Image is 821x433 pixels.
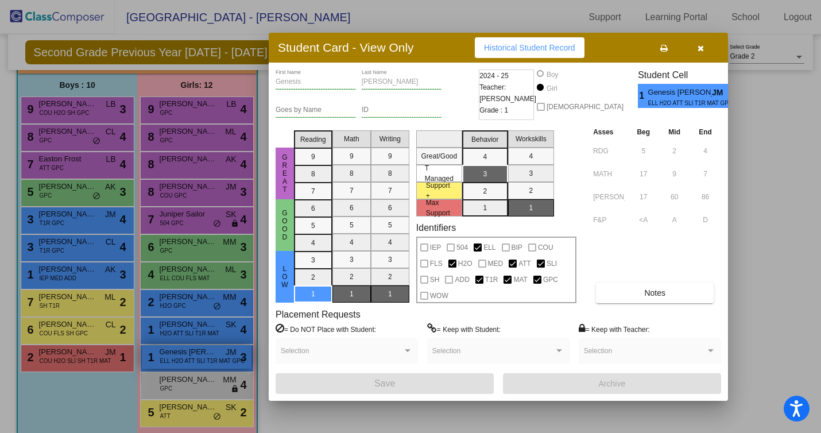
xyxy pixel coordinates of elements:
[455,273,469,287] span: ADD
[513,273,527,287] span: MAT
[579,323,650,335] label: = Keep with Teacher:
[638,69,738,80] h3: Student Cell
[547,257,557,270] span: SLI
[503,373,721,394] button: Archive
[483,241,495,254] span: ELL
[638,89,648,103] span: 1
[276,309,361,320] label: Placement Requests
[599,379,626,388] span: Archive
[479,82,536,105] span: Teacher: [PERSON_NAME]
[593,188,625,206] input: assessment
[546,69,559,80] div: Boy
[488,257,504,270] span: MED
[430,273,440,287] span: SH
[430,289,448,303] span: WOW
[659,126,690,138] th: Mid
[484,43,575,52] span: Historical Student Record
[479,70,509,82] span: 2024 - 25
[543,273,558,287] span: GPC
[593,142,625,160] input: assessment
[518,257,531,270] span: ATT
[728,89,738,103] span: 3
[712,87,728,99] span: JM
[628,126,659,138] th: Beg
[512,241,522,254] span: BIP
[456,241,468,254] span: 504
[593,211,625,229] input: assessment
[276,323,376,335] label: = Do NOT Place with Student:
[458,257,473,270] span: H2O
[276,106,356,114] input: goes by name
[280,209,290,241] span: Good
[427,323,501,335] label: = Keep with Student:
[648,87,712,99] span: Genesis [PERSON_NAME]
[430,257,443,270] span: FLS
[593,165,625,183] input: assessment
[547,100,624,114] span: [DEMOGRAPHIC_DATA]
[374,378,395,388] span: Save
[475,37,584,58] button: Historical Student Record
[690,126,721,138] th: End
[416,222,456,233] label: Identifiers
[485,273,498,287] span: T1R
[430,241,441,254] span: IEP
[590,126,628,138] th: Asses
[644,288,665,297] span: Notes
[648,99,707,107] span: ELL H2O ATT SLI T1R MAT GPC
[280,265,290,289] span: Low
[280,153,290,194] span: Great
[538,241,553,254] span: COU
[479,105,508,116] span: Grade : 1
[276,373,494,394] button: Save
[546,83,557,94] div: Girl
[278,40,414,55] h3: Student Card - View Only
[596,283,714,303] button: Notes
